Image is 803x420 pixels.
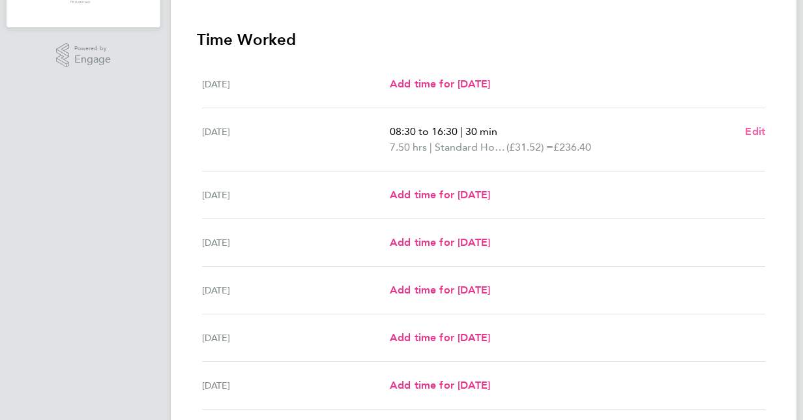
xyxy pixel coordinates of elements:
[202,235,390,250] div: [DATE]
[390,378,490,393] a: Add time for [DATE]
[390,284,490,296] span: Add time for [DATE]
[506,141,553,153] span: (£31.52) =
[745,124,765,140] a: Edit
[74,43,111,54] span: Powered by
[390,236,490,248] span: Add time for [DATE]
[202,76,390,92] div: [DATE]
[390,141,427,153] span: 7.50 hrs
[390,188,490,201] span: Add time for [DATE]
[74,54,111,65] span: Engage
[390,125,458,138] span: 08:30 to 16:30
[465,125,497,138] span: 30 min
[435,140,506,155] span: Standard Hourly
[390,187,490,203] a: Add time for [DATE]
[56,43,111,68] a: Powered byEngage
[390,379,490,391] span: Add time for [DATE]
[390,330,490,346] a: Add time for [DATE]
[202,378,390,393] div: [DATE]
[390,78,490,90] span: Add time for [DATE]
[197,29,770,50] h3: Time Worked
[430,141,432,153] span: |
[460,125,463,138] span: |
[202,330,390,346] div: [DATE]
[553,141,591,153] span: £236.40
[390,282,490,298] a: Add time for [DATE]
[202,282,390,298] div: [DATE]
[390,235,490,250] a: Add time for [DATE]
[390,331,490,344] span: Add time for [DATE]
[745,125,765,138] span: Edit
[202,124,390,155] div: [DATE]
[390,76,490,92] a: Add time for [DATE]
[202,187,390,203] div: [DATE]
